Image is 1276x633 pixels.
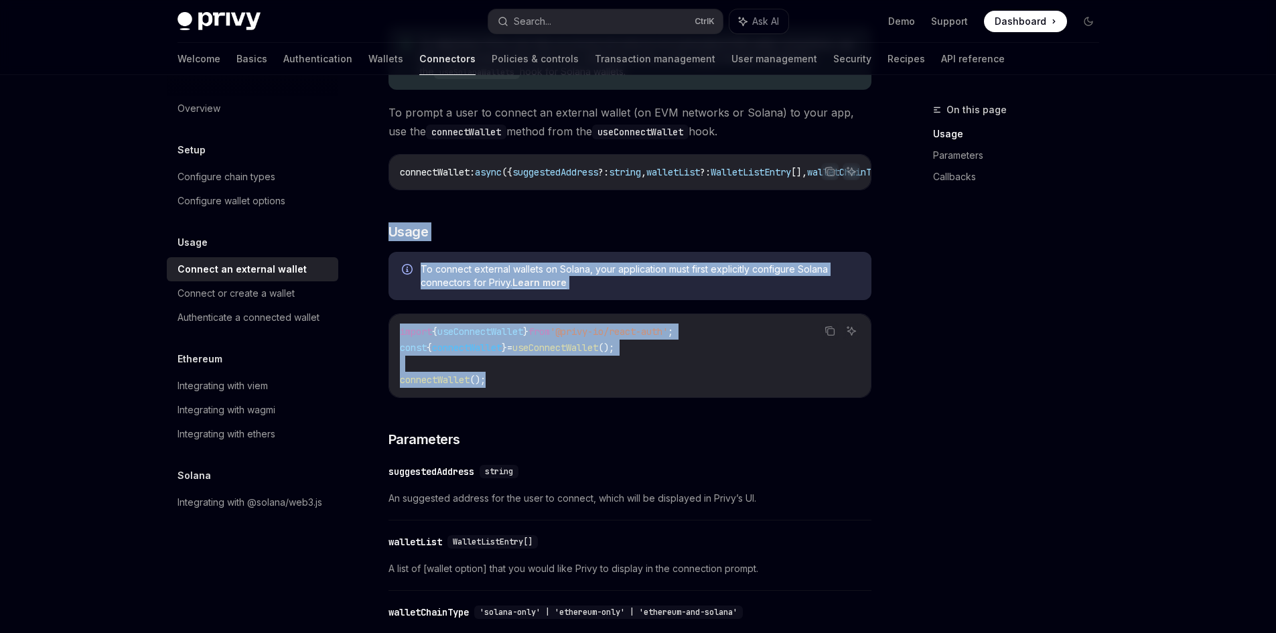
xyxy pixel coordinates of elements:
a: Overview [167,96,338,121]
a: Support [931,15,968,28]
a: Basics [236,43,267,75]
a: Integrating with viem [167,374,338,398]
div: Authenticate a connected wallet [178,309,320,326]
h5: Usage [178,234,208,251]
a: Parameters [933,145,1110,166]
a: Transaction management [595,43,715,75]
div: Integrating with viem [178,378,268,394]
span: useConnectWallet [437,326,523,338]
span: WalletListEntry [711,166,791,178]
span: , [641,166,646,178]
h5: Ethereum [178,351,222,367]
a: Connect or create a wallet [167,281,338,305]
span: ; [668,326,673,338]
a: Demo [888,15,915,28]
span: To connect external wallets on Solana, your application must first explicitly configure Solana co... [421,263,858,289]
code: useConnectWallet [592,125,689,139]
span: On this page [946,102,1007,118]
a: Dashboard [984,11,1067,32]
button: Search...CtrlK [488,9,723,33]
a: Authenticate a connected wallet [167,305,338,330]
a: Learn more [512,277,567,289]
a: Wallets [368,43,403,75]
button: Ask AI [843,163,860,180]
span: { [427,342,432,354]
h5: Solana [178,468,211,484]
span: A list of [wallet option] that you would like Privy to display in the connection prompt. [388,561,871,577]
span: 'solana-only' | 'ethereum-only' | 'ethereum-and-solana' [480,607,737,618]
button: Copy the contents from the code block [821,322,839,340]
div: Connect an external wallet [178,261,307,277]
a: API reference [941,43,1005,75]
button: Ask AI [729,9,788,33]
a: Configure chain types [167,165,338,189]
div: Search... [514,13,551,29]
div: Overview [178,100,220,117]
span: string [609,166,641,178]
div: walletChainType [388,606,469,619]
span: WalletListEntry[] [453,537,533,547]
span: connectWallet [432,342,502,354]
a: Usage [933,123,1110,145]
button: Ask AI [843,322,860,340]
span: (); [470,374,486,386]
a: Authentication [283,43,352,75]
a: Policies & controls [492,43,579,75]
span: string [485,466,513,477]
span: async [475,166,502,178]
span: = [507,342,512,354]
a: Integrating with ethers [167,422,338,446]
span: connectWallet [400,374,470,386]
span: walletChainType [807,166,888,178]
a: Security [833,43,871,75]
div: Configure chain types [178,169,275,185]
a: Integrating with wagmi [167,398,338,422]
span: suggestedAddress [512,166,598,178]
span: Ctrl K [695,16,715,27]
div: Integrating with ethers [178,426,275,442]
span: from [528,326,550,338]
a: Connect an external wallet [167,257,338,281]
span: import [400,326,432,338]
span: Usage [388,222,429,241]
code: connectWallet [426,125,506,139]
a: Recipes [888,43,925,75]
span: connectWallet [400,166,470,178]
div: suggestedAddress [388,465,474,478]
a: Callbacks [933,166,1110,188]
span: Dashboard [995,15,1046,28]
span: useConnectWallet [512,342,598,354]
button: Toggle dark mode [1078,11,1099,32]
a: User management [731,43,817,75]
span: ?: [598,166,609,178]
span: : [470,166,475,178]
span: To prompt a user to connect an external wallet (on EVM networks or Solana) to your app, use the m... [388,103,871,141]
span: } [502,342,507,354]
span: (); [598,342,614,354]
span: walletList [646,166,700,178]
button: Copy the contents from the code block [821,163,839,180]
div: Configure wallet options [178,193,285,209]
span: '@privy-io/react-auth' [550,326,668,338]
span: Parameters [388,430,460,449]
a: Configure wallet options [167,189,338,213]
span: ?: [700,166,711,178]
span: { [432,326,437,338]
svg: Info [402,264,415,277]
div: Integrating with wagmi [178,402,275,418]
span: ({ [502,166,512,178]
span: const [400,342,427,354]
span: [], [791,166,807,178]
a: Integrating with @solana/web3.js [167,490,338,514]
div: Integrating with @solana/web3.js [178,494,322,510]
span: An suggested address for the user to connect, which will be displayed in Privy’s UI. [388,490,871,506]
img: dark logo [178,12,261,31]
div: Connect or create a wallet [178,285,295,301]
h5: Setup [178,142,206,158]
span: Ask AI [752,15,779,28]
span: } [523,326,528,338]
a: Connectors [419,43,476,75]
a: Welcome [178,43,220,75]
div: walletList [388,535,442,549]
